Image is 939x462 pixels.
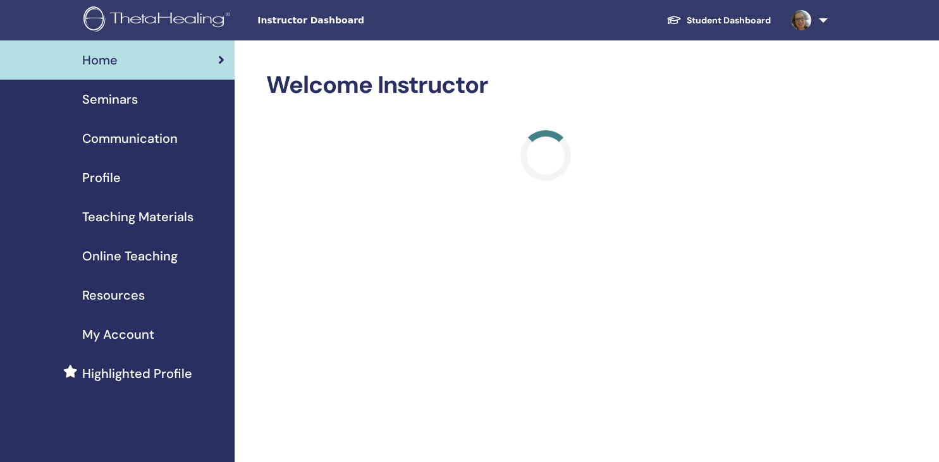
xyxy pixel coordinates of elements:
a: Student Dashboard [656,9,781,32]
span: My Account [82,325,154,344]
img: graduation-cap-white.svg [666,15,682,25]
span: Home [82,51,118,70]
img: logo.png [83,6,235,35]
span: Resources [82,286,145,305]
span: Instructor Dashboard [257,14,447,27]
span: Teaching Materials [82,207,193,226]
span: Seminars [82,90,138,109]
span: Communication [82,129,178,148]
span: Profile [82,168,121,187]
span: Online Teaching [82,246,178,265]
span: Highlighted Profile [82,364,192,383]
h2: Welcome Instructor [266,71,825,100]
img: default.jpg [791,10,811,30]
